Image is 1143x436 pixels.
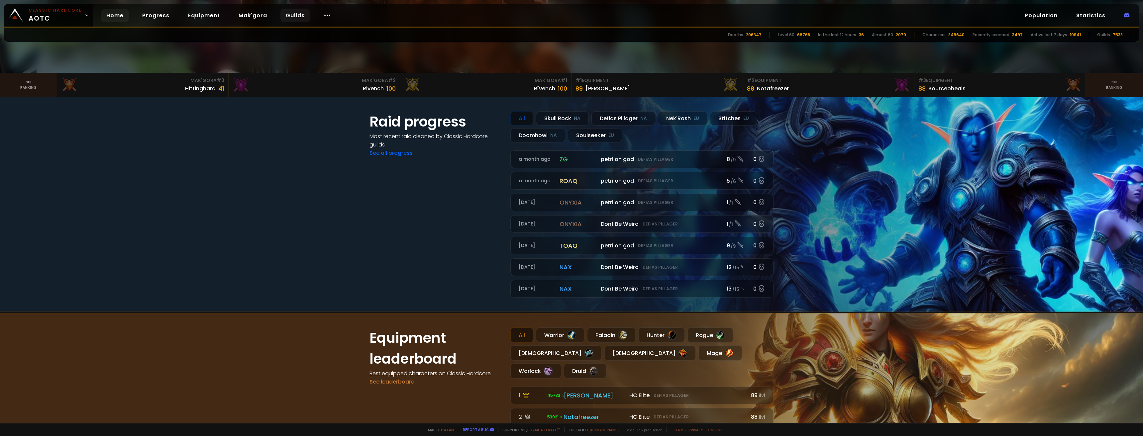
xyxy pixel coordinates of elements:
[510,345,602,361] div: [DEMOGRAPHIC_DATA]
[29,7,82,23] span: AOTC
[280,9,310,22] a: Guilds
[218,84,224,93] div: 41
[1019,9,1063,22] a: Population
[710,111,757,126] div: Stitches
[859,32,864,38] div: 36
[510,150,774,168] a: a month agozgpetri on godDefias Pillager8 /90
[510,172,774,190] a: a month agoroaqpetri on godDefias Pillager5 /60
[564,391,625,400] div: [PERSON_NAME]
[4,4,93,27] a: Classic HardcoreAOTC
[527,427,560,432] a: Buy me a coffee
[510,237,774,254] a: [DATE]toaqpetri on godDefias Pillager9 /90
[918,77,1082,84] div: Equipment
[591,111,655,126] div: Defias Pillager
[568,128,622,142] div: Soulseeker
[896,32,906,38] div: 2070
[1097,32,1110,38] div: Guilds
[369,111,502,132] h1: Raid progress
[444,427,454,432] a: a fan
[519,391,543,399] div: 1
[561,77,567,84] span: # 1
[547,414,563,420] span: 53921
[948,32,965,38] div: 846640
[510,363,561,379] div: Warlock
[369,149,413,157] a: See all progress
[463,427,489,432] a: Report a bug
[575,84,583,93] div: 89
[1071,9,1111,22] a: Statistics
[1012,32,1023,38] div: 3497
[1113,32,1123,38] div: 7538
[748,391,765,399] div: 89
[510,408,774,426] a: 2 53921 Notafreezer HC EliteDefias Pillager88ilvl
[183,9,225,22] a: Equipment
[575,77,739,84] div: Equipment
[510,194,774,211] a: [DATE]onyxiapetri on godDefias Pillager1 /10
[137,9,175,22] a: Progress
[640,115,647,122] small: NA
[424,427,454,432] span: Made by
[797,32,810,38] div: 66768
[922,32,946,38] div: Characters
[918,77,926,84] span: # 3
[747,84,754,93] div: 88
[757,84,789,93] div: Notafreezer
[547,392,565,398] span: 45733
[510,258,774,276] a: [DATE]naxDont Be WeirdDefias Pillager12 /150
[728,32,743,38] div: Deaths
[369,327,502,369] h1: Equipment leaderboard
[575,77,582,84] span: # 1
[747,77,755,84] span: # 2
[101,9,129,22] a: Home
[743,115,749,122] small: EU
[550,132,557,139] small: NA
[404,77,567,84] div: Mak'Gora
[534,84,555,93] div: Rîvench
[585,84,630,93] div: [PERSON_NAME]
[778,32,794,38] div: Level 60
[233,9,272,22] a: Mak'gora
[564,412,625,421] div: Notafreezer
[571,73,743,97] a: #1Equipment89[PERSON_NAME]
[746,32,762,38] div: 206347
[587,327,636,343] div: Paladin
[369,369,502,378] h4: Best equipped characters on Classic Hardcore
[400,73,571,97] a: Mak'Gora#1Rîvench100
[558,84,567,93] div: 100
[629,391,744,399] div: HC Elite
[564,363,606,379] div: Druid
[498,427,560,432] span: Support me,
[510,280,774,298] a: [DATE]naxDont Be WeirdDefias Pillager13 /150
[1086,73,1143,97] a: Seeranking
[914,73,1086,97] a: #3Equipment88Sourceoheals
[658,111,707,126] div: Nek'Rosh
[510,215,774,233] a: [DATE]onyxiaDont Be WeirdDefias Pillager1 /10
[590,427,619,432] a: [DOMAIN_NAME]
[638,327,685,343] div: Hunter
[629,413,744,421] div: HC Elite
[510,111,533,126] div: All
[233,77,396,84] div: Mak'Gora
[748,413,765,421] div: 88
[363,84,384,93] div: Rivench
[386,84,396,93] div: 100
[918,84,926,93] div: 88
[61,77,224,84] div: Mak'Gora
[928,84,966,93] div: Sourceoheals
[604,345,696,361] div: [DEMOGRAPHIC_DATA]
[510,128,565,142] div: Doomhowl
[608,132,614,139] small: EU
[654,414,689,420] small: Defias Pillager
[564,427,619,432] span: Checkout
[759,392,765,399] small: ilvl
[519,413,543,421] div: 2
[687,327,733,343] div: Rogue
[743,73,914,97] a: #2Equipment88Notafreezer
[623,427,663,432] span: v. d752d5 - production
[747,77,910,84] div: Equipment
[217,77,224,84] span: # 3
[510,327,533,343] div: All
[872,32,893,38] div: Almost 60
[536,111,589,126] div: Skull Rock
[574,115,580,122] small: NA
